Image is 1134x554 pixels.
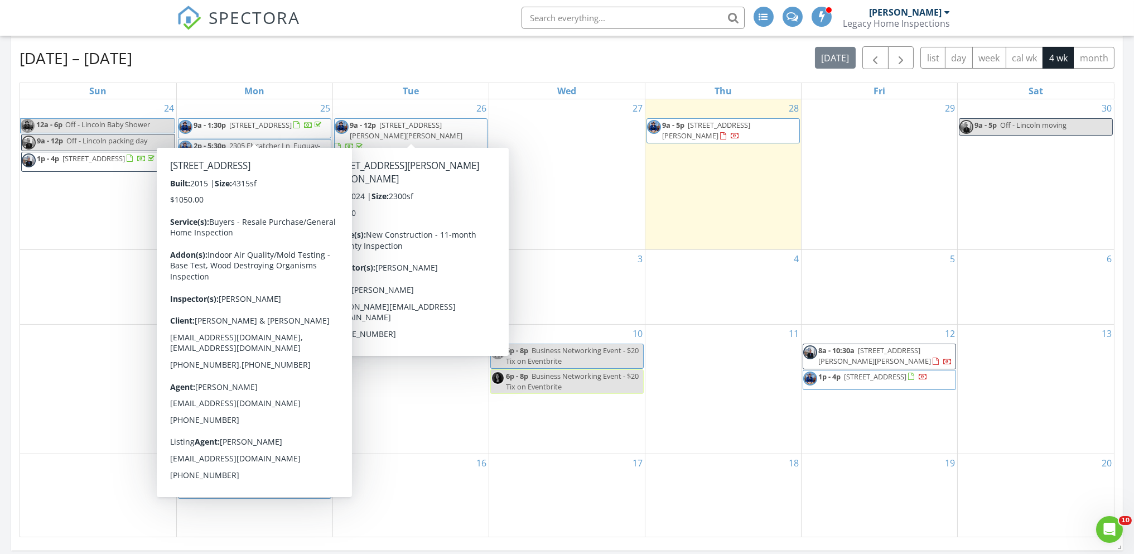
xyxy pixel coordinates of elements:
iframe: Intercom live chat [1096,516,1123,543]
div: [PERSON_NAME] [870,7,942,18]
img: jv30.jpg [178,141,192,155]
span: 6p - 8p [506,371,528,381]
a: Go to August 25, 2025 [318,99,332,117]
a: 1p - 4p [STREET_ADDRESS] [37,153,157,163]
a: Go to September 19, 2025 [943,454,957,472]
a: Go to August 26, 2025 [474,99,489,117]
span: 1p - 4p [37,153,59,163]
button: Next [888,46,914,69]
span: 10 [1119,516,1132,525]
a: Go to August 27, 2025 [630,99,645,117]
a: 9a - 11:30a [STREET_ADDRESS][PERSON_NAME] [350,156,452,177]
button: Previous [862,46,889,69]
a: Go to September 3, 2025 [635,250,645,268]
img: The Best Home Inspection Software - Spectora [177,6,201,30]
span: [STREET_ADDRESS][PERSON_NAME] [194,475,282,495]
span: Off - Lincoln packing day [66,136,147,146]
td: Go to September 20, 2025 [958,454,1114,538]
a: Go to September 8, 2025 [323,325,332,343]
a: 9a - 5p [STREET_ADDRESS][PERSON_NAME] [646,118,800,143]
span: 9a - 5p [974,120,997,130]
td: Go to September 2, 2025 [332,250,489,325]
span: [STREET_ADDRESS][PERSON_NAME][PERSON_NAME] [350,120,462,141]
button: list [920,47,945,69]
img: ben_2.0.jpg [335,156,349,170]
a: Go to September 11, 2025 [786,325,801,343]
a: Thursday [712,83,734,99]
a: 1p - 4p [STREET_ADDRESS] [818,372,928,382]
span: Off - Lincoln moving [1000,120,1067,130]
a: Go to September 5, 2025 [948,250,957,268]
td: Go to September 6, 2025 [958,250,1114,325]
td: Go to September 19, 2025 [802,454,958,538]
a: Go to September 6, 2025 [1104,250,1114,268]
a: Friday [871,83,887,99]
img: jv30.jpg [178,475,192,489]
img: jv30.jpg [178,271,192,285]
img: jv30.jpg [647,120,661,134]
button: 4 wk [1043,47,1074,69]
td: Go to September 5, 2025 [802,250,958,325]
a: 9a - 5p [STREET_ADDRESS][PERSON_NAME] [662,120,750,141]
span: Business Networking Event - $20 Tix on Eventbrite [506,345,639,366]
a: Go to August 24, 2025 [162,99,176,117]
td: Go to September 9, 2025 [332,325,489,454]
a: 2p - 5:30p 2305 Flycatcher Ln, Fuquay-Varina 27526 [194,141,320,161]
img: jv30.jpg [335,120,349,134]
td: Go to August 25, 2025 [176,99,332,250]
a: Monday [242,83,267,99]
td: Go to September 3, 2025 [489,250,645,325]
td: Go to August 29, 2025 [802,99,958,250]
td: Go to September 15, 2025 [176,454,332,538]
img: img_87192.jpg [491,371,505,385]
span: 1p - 4p [818,372,841,382]
button: month [1073,47,1114,69]
a: Tuesday [400,83,421,99]
button: [DATE] [815,47,856,69]
a: Go to September 7, 2025 [167,325,176,343]
a: Go to September 9, 2025 [479,325,489,343]
a: Go to August 29, 2025 [943,99,957,117]
td: Go to August 27, 2025 [489,99,645,250]
h2: [DATE] – [DATE] [20,47,132,69]
td: Go to September 8, 2025 [176,325,332,454]
td: Go to September 12, 2025 [802,325,958,454]
td: Go to September 4, 2025 [645,250,802,325]
img: jv30.jpg [803,372,817,386]
a: 8a - 10:30a [STREET_ADDRESS][PERSON_NAME][PERSON_NAME] [803,344,956,369]
a: 1p - 4p [STREET_ADDRESS] [803,370,956,390]
span: [STREET_ADDRESS][PERSON_NAME] [350,156,452,177]
span: [STREET_ADDRESS] [62,153,125,163]
span: 1p [194,271,202,281]
td: Go to August 31, 2025 [20,250,176,325]
button: day [945,47,973,69]
button: week [972,47,1006,69]
td: Go to August 30, 2025 [958,99,1114,250]
span: [STREET_ADDRESS][PERSON_NAME] [662,120,750,141]
span: SPECTORA [209,6,301,29]
span: 12a - 6p [36,119,63,133]
a: 9a - 12p [STREET_ADDRESS][PERSON_NAME][PERSON_NAME] [334,118,488,155]
span: [STREET_ADDRESS] [205,271,268,281]
td: Go to September 13, 2025 [958,325,1114,454]
input: Search everything... [522,7,745,29]
a: Go to August 31, 2025 [162,250,176,268]
a: Saturday [1026,83,1045,99]
a: 9a - 11:30a [STREET_ADDRESS][PERSON_NAME] [334,155,488,180]
span: 9a - 12p [37,136,63,146]
span: Business Networking Event - $20 Tix on Eventbrite [506,371,639,392]
img: ben_2.0.jpg [22,136,36,150]
span: 1p - 4p [194,475,216,485]
a: 2p - 5:30p 2305 Flycatcher Ln, Fuquay-Varina 27526 [178,139,331,164]
img: ben_2.0.jpg [803,345,817,359]
td: Go to August 24, 2025 [20,99,176,250]
span: 9a - 1:30p [194,120,226,130]
a: 1p - 4p [STREET_ADDRESS][PERSON_NAME] [178,473,331,498]
a: Go to September 4, 2025 [792,250,801,268]
div: Legacy Home Inspections [843,18,950,29]
td: Go to September 7, 2025 [20,325,176,454]
a: Go to September 10, 2025 [630,325,645,343]
td: Go to September 17, 2025 [489,454,645,538]
a: Go to September 1, 2025 [323,250,332,268]
a: Go to September 18, 2025 [786,454,801,472]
